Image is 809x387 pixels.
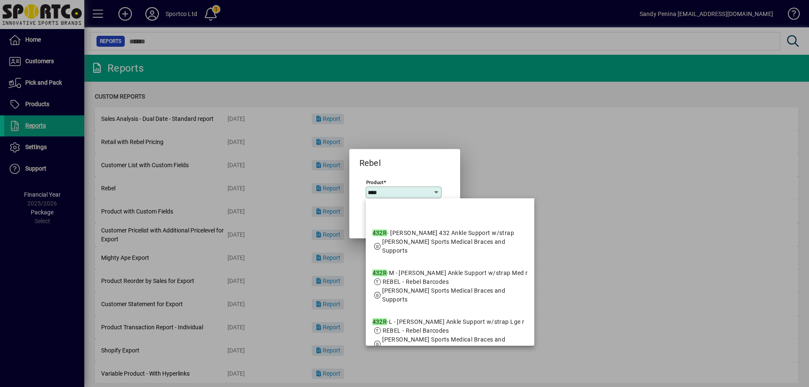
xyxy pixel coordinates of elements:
[366,311,535,360] mat-option: 432R-L - McDavid Ankle Support w/strap Lge r
[382,238,505,254] span: [PERSON_NAME] Sports Medical Braces and Supports
[372,269,528,278] div: -M - [PERSON_NAME] Ankle Support w/strap Med r
[372,229,528,238] div: - [PERSON_NAME] 432 Ankle Support w/strap
[349,149,391,170] h2: Rebel
[382,287,505,303] span: [PERSON_NAME] Sports Medical Braces and Supports
[366,262,535,311] mat-option: 432R-M - McDavid Ankle Support w/strap Med r
[372,230,387,236] em: 432R
[382,336,505,352] span: [PERSON_NAME] Sports Medical Braces and Supports
[366,222,535,262] mat-option: 432R - McDavid 432 Ankle Support w/strap
[372,270,387,276] em: 432R
[383,327,449,334] span: REBEL - Rebel Barcodes
[366,179,383,185] mat-label: Product
[372,318,528,326] div: -L - [PERSON_NAME] Ankle Support w/strap Lge r
[372,318,387,325] em: 432R
[383,278,449,285] span: REBEL - Rebel Barcodes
